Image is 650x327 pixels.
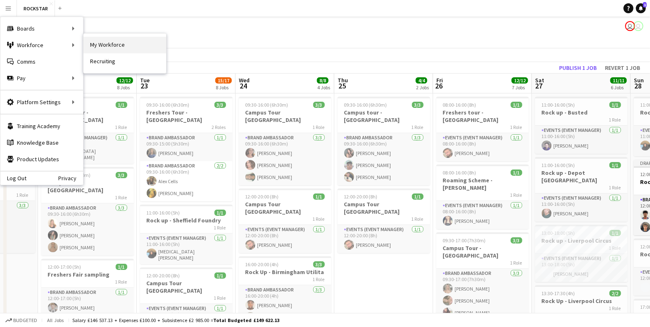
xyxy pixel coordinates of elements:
[338,200,430,215] h3: Campus Tour [GEOGRAPHIC_DATA]
[443,102,476,108] span: 08:00-16:00 (8h)
[436,269,529,321] app-card-role: Brand Ambassador3/309:30-17:00 (7h30m)[PERSON_NAME][PERSON_NAME][PERSON_NAME]
[436,165,529,229] app-job-card: 08:00-16:00 (8h)1/1Roaming Scheme - [PERSON_NAME]1 RoleEvents (Event Manager)1/108:00-16:00 (8h)[...
[116,102,127,108] span: 1/1
[140,97,233,201] app-job-card: 09:30-16:00 (6h30m)3/3Freshers Tour - [GEOGRAPHIC_DATA]2 RolesBrand Ambassador1/109:30-15:00 (5h3...
[313,276,325,282] span: 1 Role
[610,290,621,296] span: 2/2
[72,317,279,323] div: Salary £146 537.13 + Expenses £100.00 + Subsistence £2 985.00 =
[238,81,250,91] span: 24
[139,81,150,91] span: 23
[436,244,529,259] h3: Campus Tour - [GEOGRAPHIC_DATA]
[313,216,325,222] span: 1 Role
[436,76,443,84] span: Fri
[535,97,628,154] app-job-card: 11:00-16:00 (5h)1/1Rock up - Busted1 RoleEvents (Event Manager)1/111:00-16:00 (5h)[PERSON_NAME]
[41,271,134,278] h3: Freshers Fair sampling
[41,97,134,164] app-job-card: 08:00-16:00 (8h)1/1Freshers tour - [GEOGRAPHIC_DATA]1 RoleEvents (Event Manager)1/108:00-16:00 (8...
[214,295,226,301] span: 1 Role
[313,193,325,200] span: 1/1
[512,84,528,91] div: 7 Jobs
[4,316,38,325] button: Budgeted
[443,237,486,243] span: 09:30-17:00 (7h30m)
[58,175,83,181] a: Privacy
[511,237,522,243] span: 3/3
[140,133,233,161] app-card-role: Brand Ambassador1/109:30-15:00 (5h30m)[PERSON_NAME]
[535,169,628,184] h3: Rock up - Depot [GEOGRAPHIC_DATA]
[633,81,644,91] span: 28
[317,84,330,91] div: 4 Jobs
[239,97,331,185] app-job-card: 09:30-16:00 (6h30m)3/3Campus Tour [GEOGRAPHIC_DATA]1 RoleBrand Ambassador3/309:30-16:00 (6h30m)[P...
[0,53,83,70] a: Comms
[41,167,134,255] app-job-card: 09:30-16:00 (6h30m)3/3Campus Tour [GEOGRAPHIC_DATA]1 RoleBrand Ambassador3/309:30-16:00 (6h30m)[P...
[239,76,250,84] span: Wed
[542,290,575,296] span: 13:30-17:30 (4h)
[338,97,430,185] app-job-card: 09:30-16:00 (6h30m)3/3Campus tour - [GEOGRAPHIC_DATA]1 RoleBrand Ambassador3/309:30-16:00 (6h30m)...
[338,133,430,185] app-card-role: Brand Ambassador3/309:30-16:00 (6h30m)[PERSON_NAME][PERSON_NAME][PERSON_NAME]
[535,237,628,244] h3: Rock up - Liverpool Circus
[611,84,626,91] div: 6 Jobs
[436,177,529,191] h3: Roaming Scheme - [PERSON_NAME]
[0,94,83,110] div: Platform Settings
[313,124,325,130] span: 1 Role
[48,264,81,270] span: 12:00-17:00 (5h)
[313,102,325,108] span: 3/3
[0,37,83,53] div: Workforce
[140,217,233,224] h3: Rock up - Sheffield Foundry
[0,134,83,151] a: Knowledge Base
[17,192,29,198] span: 1 Role
[609,184,621,191] span: 1 Role
[535,157,628,222] app-job-card: 11:00-16:00 (5h)1/1Rock up - Depot [GEOGRAPHIC_DATA]1 RoleEvents (Event Manager)1/111:00-16:00 (5...
[443,169,476,176] span: 08:00-16:00 (8h)
[436,97,529,161] app-job-card: 08:00-16:00 (8h)1/1Freshers tour - [GEOGRAPHIC_DATA]1 RoleEvents (Event Manager)1/108:00-16:00 (8...
[216,84,231,91] div: 8 Jobs
[140,76,150,84] span: Tue
[41,259,134,316] div: 12:00-17:00 (5h)1/1Freshers Fair sampling1 RoleBrand Ambassador1/112:00-17:00 (5h)[PERSON_NAME]
[338,225,430,253] app-card-role: Events (Event Manager)1/112:00-20:00 (8h)[PERSON_NAME]
[510,260,522,266] span: 1 Role
[239,200,331,215] h3: Campus Tour [GEOGRAPHIC_DATA]
[609,245,621,251] span: 1 Role
[45,317,65,323] span: All jobs
[535,225,628,282] div: 13:00-18:00 (5h)1/1Rock up - Liverpool Circus1 RoleEvents (Event Manager)1/113:00-18:00 (5h)[PERS...
[140,109,233,124] h3: Freshers Tour - [GEOGRAPHIC_DATA]
[41,179,134,194] h3: Campus Tour [GEOGRAPHIC_DATA]
[610,102,621,108] span: 1/1
[140,234,233,264] app-card-role: Events (Event Manager)1/111:00-16:00 (5h)[MEDICAL_DATA][PERSON_NAME]
[41,109,134,124] h3: Freshers tour - [GEOGRAPHIC_DATA]
[436,232,529,321] div: 09:30-17:00 (7h30m)3/3Campus Tour - [GEOGRAPHIC_DATA]1 RoleBrand Ambassador3/309:30-17:00 (7h30m)...
[436,109,529,124] h3: Freshers tour - [GEOGRAPHIC_DATA]
[0,151,83,167] a: Product Updates
[416,77,427,84] span: 4/4
[435,81,443,91] span: 26
[41,288,134,316] app-card-role: Brand Ambassador1/112:00-17:00 (5h)[PERSON_NAME]
[625,21,635,31] app-user-avatar: Ed Harvey
[115,279,127,285] span: 1 Role
[239,133,331,185] app-card-role: Brand Ambassador3/309:30-16:00 (6h30m)[PERSON_NAME][PERSON_NAME][PERSON_NAME]
[245,261,279,267] span: 16:00-20:00 (4h)
[213,317,279,323] span: Total Budgeted £149 622.13
[556,62,600,73] button: Publish 1 job
[140,279,233,294] h3: Campus Tour [GEOGRAPHIC_DATA]
[239,225,331,253] app-card-role: Events (Event Manager)1/112:00-20:00 (8h)[PERSON_NAME]
[116,264,127,270] span: 1/1
[13,317,37,323] span: Budgeted
[338,189,430,253] app-job-card: 12:00-20:00 (8h)1/1Campus Tour [GEOGRAPHIC_DATA]1 RoleEvents (Event Manager)1/112:00-20:00 (8h)[P...
[83,37,166,53] a: My Workforce
[542,162,575,168] span: 11:00-16:00 (5h)
[239,189,331,253] app-job-card: 12:00-20:00 (8h)1/1Campus Tour [GEOGRAPHIC_DATA]1 RoleEvents (Event Manager)1/112:00-20:00 (8h)[P...
[512,77,528,84] span: 12/12
[215,77,232,84] span: 15/17
[510,124,522,130] span: 1 Role
[344,102,387,108] span: 09:30-16:00 (6h30m)
[610,77,627,84] span: 11/11
[317,77,329,84] span: 8/8
[535,109,628,116] h3: Rock up - Busted
[412,102,424,108] span: 3/3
